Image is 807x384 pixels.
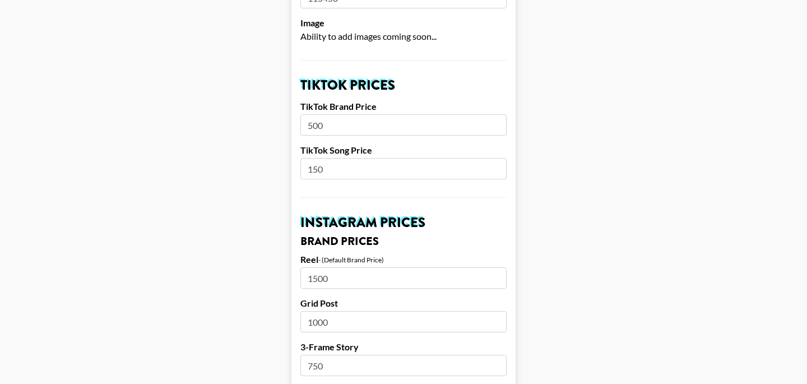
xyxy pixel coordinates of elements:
div: - (Default Brand Price) [318,256,384,264]
label: TikTok Brand Price [300,101,507,112]
h2: TikTok Prices [300,78,507,92]
label: 3-Frame Story [300,341,507,353]
label: Image [300,17,507,29]
h2: Instagram Prices [300,216,507,229]
span: Ability to add images coming soon... [300,31,437,41]
label: TikTok Song Price [300,145,507,156]
h3: Brand Prices [300,236,507,247]
label: Reel [300,254,318,265]
label: Grid Post [300,298,507,309]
